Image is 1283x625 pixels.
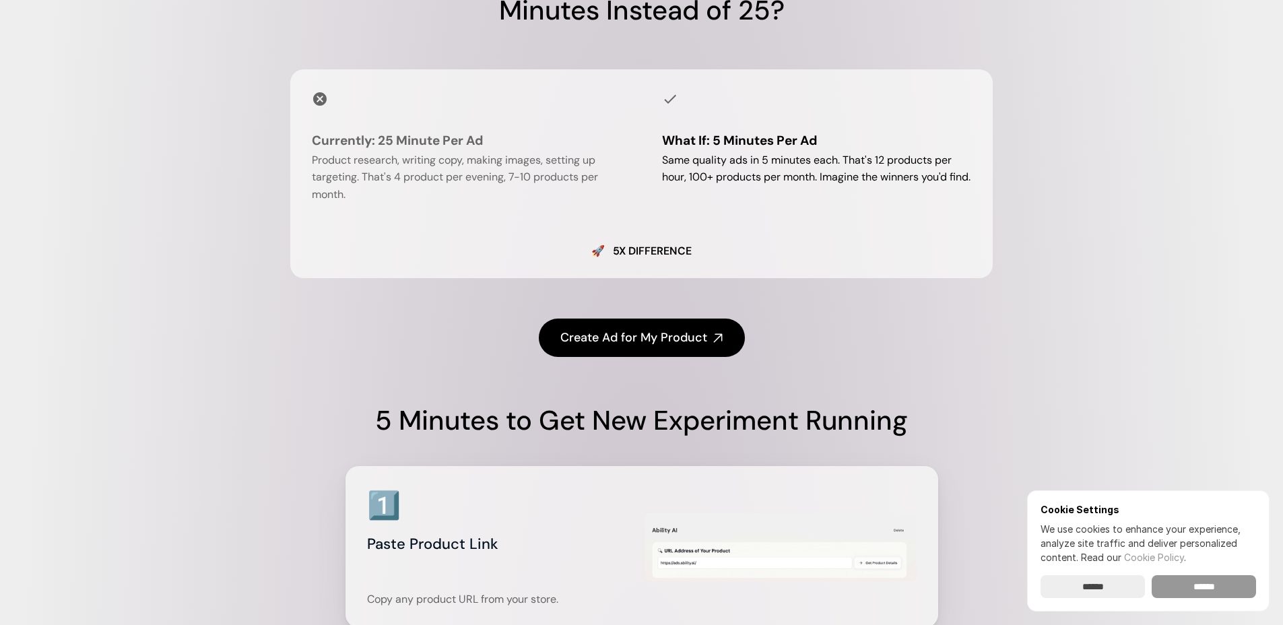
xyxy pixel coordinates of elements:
p: We use cookies to enhance your experience, analyze site traffic and deliver personalized content. [1041,522,1256,564]
a: Cookie Policy [1124,552,1184,563]
p: Currently: 25 Minute Per Ad [312,131,622,151]
h6: Cookie Settings [1041,504,1256,515]
p: What If: 5 Minutes Per Ad [662,131,972,151]
p: Same quality ads in 5 minutes each. That's 12 products per hour, 100+ products per month. Imagine... [662,152,972,186]
h3: 1️⃣ [367,486,401,524]
p: Product research, writing copy, making images, setting up targeting. That's 4 product per evening... [312,152,622,203]
h5: 🚀 5x difference [312,243,972,259]
p: Copy any product URL from your store. [367,591,639,607]
span: Paste Product Link [367,534,498,554]
span: Read our . [1081,552,1186,563]
h1: 5 Minutes to Get New Experiment Running [346,401,938,439]
h4: Create Ad for My Product [560,329,707,346]
a: Create Ad for My Product [539,319,745,357]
